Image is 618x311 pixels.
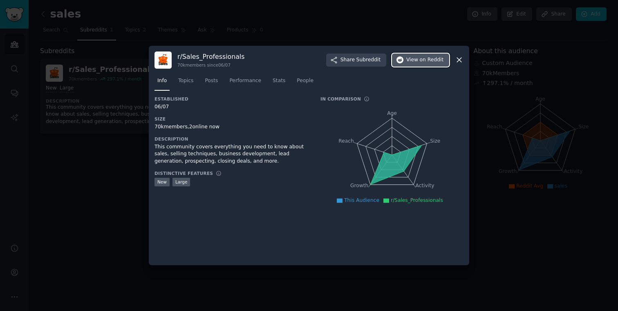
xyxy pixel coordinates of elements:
[297,77,313,85] span: People
[154,103,309,111] div: 06/07
[172,178,190,186] div: Large
[154,74,170,91] a: Info
[205,77,218,85] span: Posts
[154,123,309,131] div: 70k members, 2 online now
[350,183,368,188] tspan: Growth
[154,178,170,186] div: New
[340,56,381,64] span: Share
[229,77,261,85] span: Performance
[154,136,309,142] h3: Description
[177,62,244,68] div: 70k members since 06/07
[157,77,167,85] span: Info
[430,138,440,143] tspan: Size
[392,54,449,67] button: Viewon Reddit
[416,183,434,188] tspan: Activity
[175,74,196,91] a: Topics
[154,170,213,176] h3: Distinctive Features
[226,74,264,91] a: Performance
[420,56,443,64] span: on Reddit
[294,74,316,91] a: People
[320,96,361,102] h3: In Comparison
[154,143,309,165] div: This community covers everything you need to know about sales, selling techniques, business devel...
[391,197,443,203] span: r/Sales_Professionals
[326,54,386,67] button: ShareSubreddit
[154,96,309,102] h3: Established
[178,77,193,85] span: Topics
[270,74,288,91] a: Stats
[387,110,397,116] tspan: Age
[154,116,309,122] h3: Size
[177,52,244,61] h3: r/ Sales_Professionals
[338,138,354,143] tspan: Reach
[154,51,172,69] img: Sales_Professionals
[406,56,443,64] span: View
[202,74,221,91] a: Posts
[356,56,381,64] span: Subreddit
[273,77,285,85] span: Stats
[344,197,379,203] span: This Audience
